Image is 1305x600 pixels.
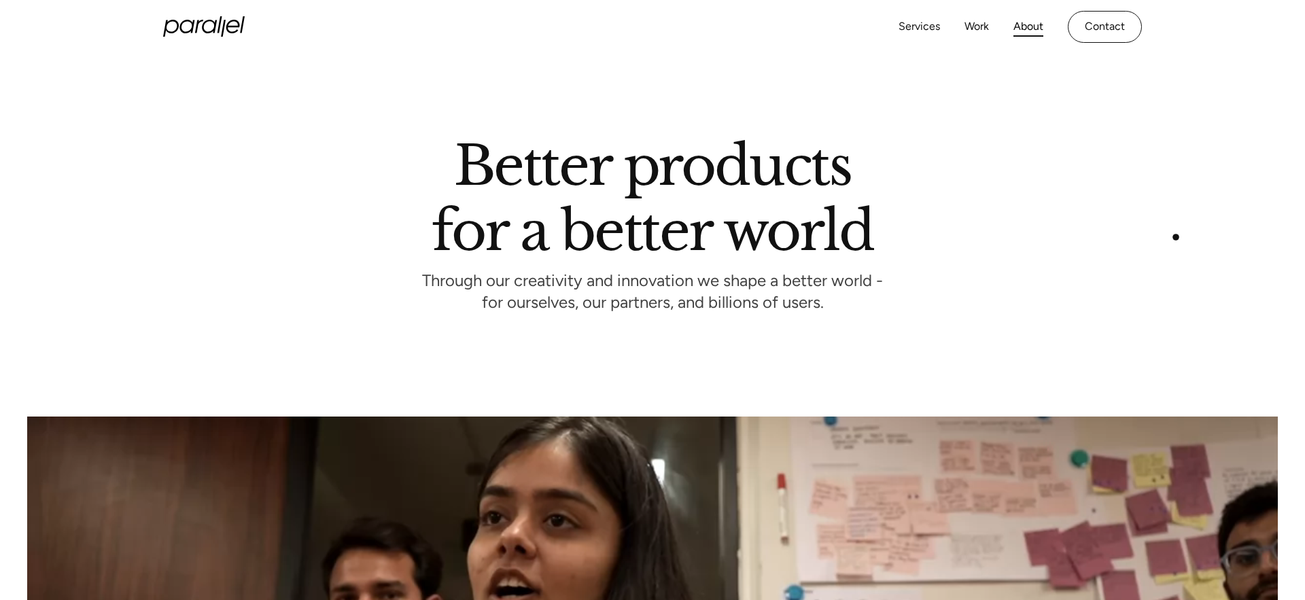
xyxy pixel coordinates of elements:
[899,17,940,37] a: Services
[422,275,883,312] p: Through our creativity and innovation we shape a better world - for ourselves, our partners, and ...
[1068,11,1142,43] a: Contact
[163,16,245,37] a: home
[964,17,989,37] a: Work
[1013,17,1043,37] a: About
[432,146,873,251] h1: Better products for a better world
